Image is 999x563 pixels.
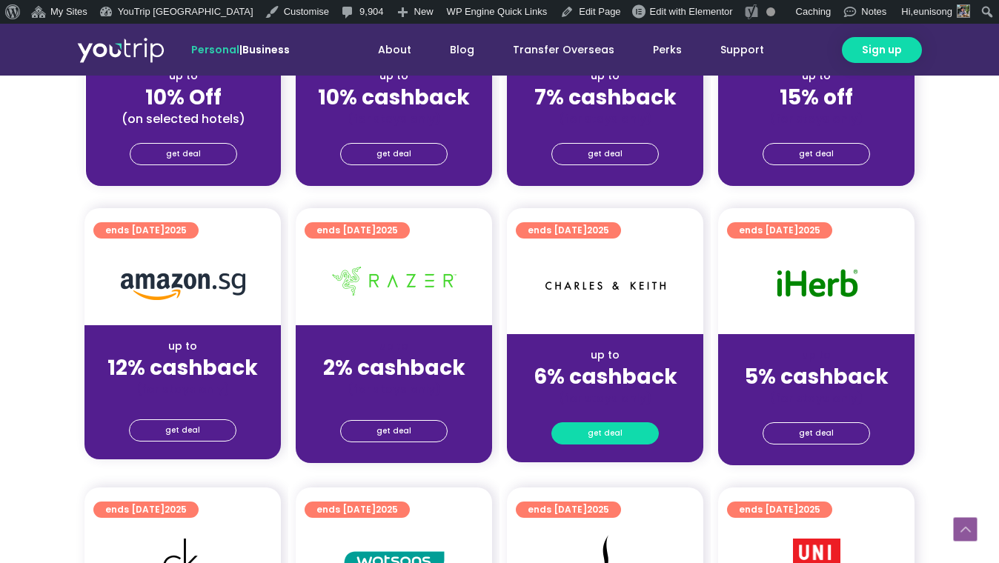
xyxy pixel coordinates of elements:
a: Support [701,36,783,64]
a: get deal [130,143,237,165]
span: ends [DATE] [105,502,187,518]
span: Sign up [862,42,902,58]
a: Transfer Overseas [494,36,634,64]
div: up to [308,68,480,84]
div: up to [730,68,903,84]
a: Sign up [842,37,922,63]
div: up to [308,339,480,354]
a: ends [DATE]2025 [305,222,410,239]
span: 2025 [587,503,609,516]
span: 2025 [587,224,609,236]
strong: 10% cashback [318,83,470,112]
div: (for stays only) [519,390,691,406]
a: get deal [763,143,870,165]
a: Perks [634,36,701,64]
strong: 15% off [780,83,853,112]
div: up to [519,347,691,363]
a: Business [242,42,290,57]
div: (for stays only) [730,390,903,406]
a: Blog [431,36,494,64]
div: (for stays only) [730,111,903,127]
strong: 7% cashback [534,83,677,112]
a: get deal [551,422,659,444]
a: ends [DATE]2025 [727,222,832,239]
a: About [359,36,431,64]
div: (for stays only) [308,111,480,127]
span: get deal [799,423,834,444]
span: ends [DATE] [105,222,187,239]
span: ends [DATE] [528,222,609,239]
a: ends [DATE]2025 [93,222,199,239]
a: get deal [340,143,448,165]
span: get deal [799,144,834,164]
span: 2025 [376,503,398,516]
span: get deal [376,421,411,442]
span: eunisong [913,6,952,17]
strong: 12% cashback [107,353,258,382]
span: get deal [166,144,201,164]
a: ends [DATE]2025 [93,502,199,518]
a: get deal [551,143,659,165]
span: 2025 [165,224,187,236]
a: get deal [340,420,448,442]
span: get deal [376,144,411,164]
span: Personal [191,42,239,57]
strong: 6% cashback [534,362,677,391]
div: (on selected hotels) [98,111,269,127]
span: ends [DATE] [528,502,609,518]
a: ends [DATE]2025 [305,502,410,518]
span: get deal [588,423,623,444]
a: ends [DATE]2025 [516,222,621,239]
span: | [191,42,290,57]
nav: Menu [330,36,783,64]
span: 2025 [798,503,820,516]
strong: 10% Off [145,83,222,112]
span: get deal [588,144,623,164]
div: up to [730,347,903,363]
div: up to [98,68,269,84]
div: (for stays only) [96,382,269,397]
a: get deal [763,422,870,444]
span: ends [DATE] [316,502,398,518]
div: (for stays only) [519,111,691,127]
strong: 5% cashback [745,362,889,391]
div: up to [519,68,691,84]
span: ends [DATE] [316,222,398,239]
a: ends [DATE]2025 [516,502,621,518]
span: ends [DATE] [739,222,820,239]
a: get deal [129,419,236,442]
span: ends [DATE] [739,502,820,518]
span: 2025 [376,224,398,236]
span: Edit with Elementor [650,6,733,17]
a: ends [DATE]2025 [727,502,832,518]
span: 2025 [798,224,820,236]
span: 2025 [165,503,187,516]
div: up to [96,339,269,354]
span: get deal [165,420,200,441]
div: (for stays only) [308,382,480,397]
strong: 2% cashback [323,353,465,382]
